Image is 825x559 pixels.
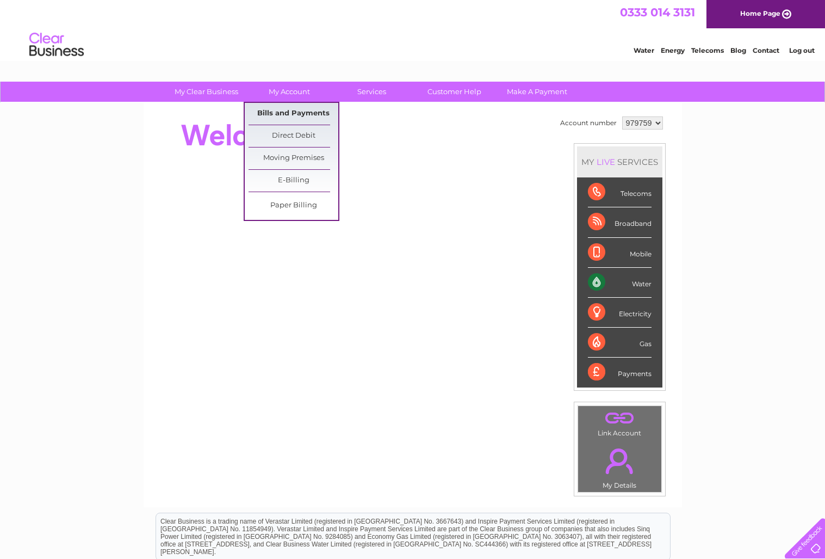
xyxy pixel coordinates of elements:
[577,146,662,177] div: MY SERVICES
[588,358,652,387] div: Payments
[327,82,417,102] a: Services
[594,157,617,167] div: LIVE
[588,298,652,328] div: Electricity
[753,46,779,54] a: Contact
[578,406,662,440] td: Link Account
[730,46,746,54] a: Blog
[588,238,652,268] div: Mobile
[588,268,652,298] div: Water
[789,46,815,54] a: Log out
[249,170,338,192] a: E-Billing
[249,125,338,147] a: Direct Debit
[634,46,654,54] a: Water
[162,82,251,102] a: My Clear Business
[661,46,685,54] a: Energy
[249,148,338,169] a: Moving Premises
[581,409,659,428] a: .
[244,82,334,102] a: My Account
[588,328,652,358] div: Gas
[156,6,670,53] div: Clear Business is a trading name of Verastar Limited (registered in [GEOGRAPHIC_DATA] No. 3667643...
[588,207,652,237] div: Broadband
[249,195,338,217] a: Paper Billing
[410,82,499,102] a: Customer Help
[249,103,338,125] a: Bills and Payments
[581,442,659,480] a: .
[691,46,724,54] a: Telecoms
[588,177,652,207] div: Telecoms
[578,439,662,493] td: My Details
[29,28,84,62] img: logo.png
[557,114,619,132] td: Account number
[492,82,582,102] a: Make A Payment
[620,5,695,19] a: 0333 014 3131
